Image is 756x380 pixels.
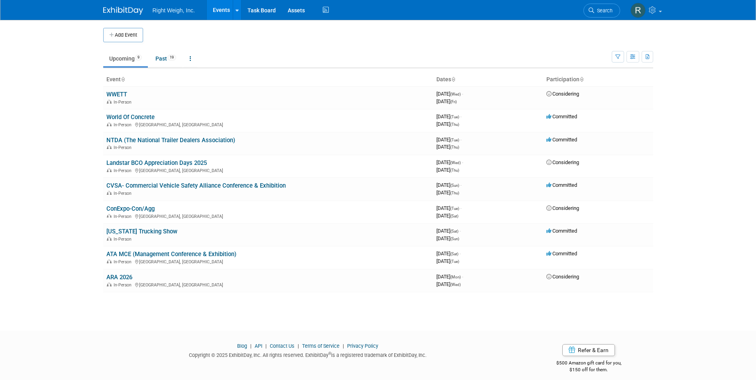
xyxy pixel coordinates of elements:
span: Committed [546,228,577,234]
div: Copyright © 2025 ExhibitDay, Inc. All rights reserved. ExhibitDay is a registered trademark of Ex... [103,350,513,359]
span: (Thu) [450,145,459,149]
span: [DATE] [436,114,461,119]
span: (Tue) [450,259,459,264]
span: - [460,182,461,188]
span: Considering [546,159,579,165]
a: [US_STATE] Trucking Show [106,228,177,235]
span: [DATE] [436,281,461,287]
span: - [462,91,463,97]
span: Right Weigh, Inc. [153,7,195,14]
span: (Tue) [450,115,459,119]
span: [DATE] [436,121,459,127]
img: In-Person Event [107,100,112,104]
a: NTDA (The National Trailer Dealers Association) [106,137,235,144]
span: (Thu) [450,168,459,172]
a: Sort by Start Date [451,76,455,82]
span: (Sat) [450,229,458,233]
span: (Thu) [450,122,459,127]
span: - [460,114,461,119]
span: Considering [546,91,579,97]
span: Committed [546,114,577,119]
span: (Wed) [450,161,461,165]
span: (Tue) [450,138,459,142]
span: [DATE] [436,258,459,264]
a: WWETT [106,91,127,98]
a: Sort by Event Name [121,76,125,82]
span: [DATE] [436,98,457,104]
th: Participation [543,73,653,86]
div: [GEOGRAPHIC_DATA], [GEOGRAPHIC_DATA] [106,281,430,288]
span: (Thu) [450,191,459,195]
img: In-Person Event [107,237,112,241]
span: | [248,343,253,349]
span: [DATE] [436,190,459,196]
span: [DATE] [436,205,461,211]
span: Committed [546,137,577,143]
a: Terms of Service [302,343,340,349]
span: In-Person [114,100,134,105]
span: Search [594,8,613,14]
span: [DATE] [436,159,463,165]
a: Upcoming9 [103,51,148,66]
a: Sort by Participation Type [579,76,583,82]
a: Refer & Earn [562,344,615,356]
a: API [255,343,262,349]
a: ConExpo-Con/Agg [106,205,155,212]
span: (Fri) [450,100,457,104]
span: [DATE] [436,91,463,97]
img: In-Person Event [107,145,112,149]
span: In-Person [114,122,134,127]
a: Search [583,4,620,18]
a: Contact Us [270,343,295,349]
sup: ® [328,351,331,356]
a: World Of Concrete [106,114,155,121]
img: In-Person Event [107,122,112,126]
span: (Tue) [450,206,459,211]
span: [DATE] [436,228,461,234]
span: (Wed) [450,92,461,96]
img: In-Person Event [107,282,112,286]
span: In-Person [114,259,134,264]
button: Add Event [103,28,143,42]
span: Considering [546,205,579,211]
span: (Sun) [450,183,459,188]
span: Committed [546,251,577,257]
a: ARA 2026 [106,274,132,281]
img: In-Person Event [107,168,112,172]
span: [DATE] [436,144,459,150]
div: $500 Amazon gift card for you, [524,355,653,373]
span: [DATE] [436,251,461,257]
img: Rita Galzerano [630,3,646,18]
div: [GEOGRAPHIC_DATA], [GEOGRAPHIC_DATA] [106,167,430,173]
span: | [263,343,269,349]
span: 19 [167,55,176,61]
span: (Sat) [450,252,458,256]
a: Landstar BCO Appreciation Days 2025 [106,159,207,166]
span: [DATE] [436,182,461,188]
span: 9 [135,55,142,61]
th: Dates [433,73,543,86]
div: [GEOGRAPHIC_DATA], [GEOGRAPHIC_DATA] [106,258,430,264]
th: Event [103,73,433,86]
a: Past19 [149,51,182,66]
span: - [460,205,461,211]
div: [GEOGRAPHIC_DATA], [GEOGRAPHIC_DATA] [106,213,430,219]
span: In-Person [114,237,134,242]
a: Privacy Policy [347,343,378,349]
span: [DATE] [436,235,459,241]
span: [DATE] [436,213,458,219]
span: - [462,159,463,165]
img: In-Person Event [107,191,112,195]
a: ATA MCE (Management Conference & Exhibition) [106,251,236,258]
span: (Sun) [450,237,459,241]
img: In-Person Event [107,259,112,263]
span: (Wed) [450,282,461,287]
span: Considering [546,274,579,280]
span: - [459,228,461,234]
span: [DATE] [436,137,461,143]
span: In-Person [114,282,134,288]
div: $150 off for them. [524,366,653,373]
span: - [459,251,461,257]
span: (Sat) [450,214,458,218]
span: | [341,343,346,349]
